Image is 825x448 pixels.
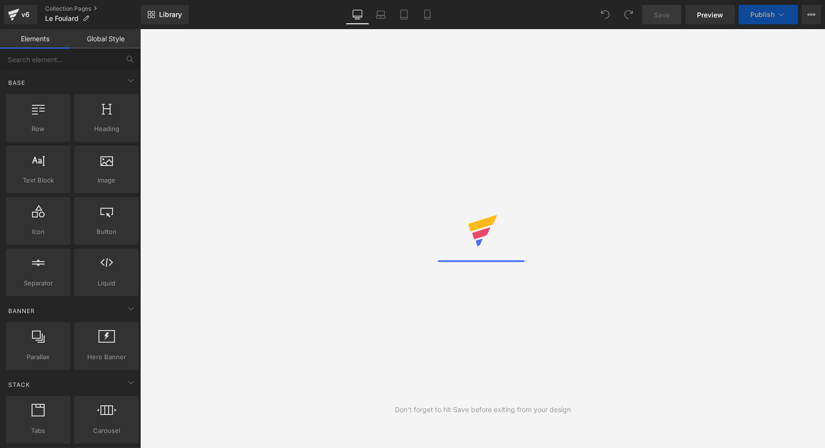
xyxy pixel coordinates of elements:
div: v6 [19,8,32,21]
span: Le Foulard [45,15,79,22]
span: Row [9,124,67,134]
a: Collection Pages [45,5,141,13]
a: Desktop [346,5,369,24]
span: Publish [750,11,775,18]
span: Library [159,10,182,19]
span: Button [77,227,136,237]
a: Tablet [392,5,416,24]
a: Global Style [70,29,141,49]
span: Banner [7,306,36,315]
span: Separator [9,278,67,288]
span: Liquid [77,278,136,288]
span: Tabs [9,426,67,436]
a: v6 [4,5,37,24]
a: Laptop [369,5,392,24]
a: Preview [685,5,735,24]
a: Mobile [416,5,439,24]
span: Text Block [9,175,67,185]
button: Undo [596,5,615,24]
span: Carousel [77,426,136,436]
a: New Library [141,5,189,24]
button: More [802,5,821,24]
span: Hero Banner [77,352,136,362]
span: Save [654,10,670,20]
div: Don't forget to hit Save before exiting from your design [395,404,571,415]
span: Image [77,175,136,185]
button: Publish [739,5,798,24]
span: Stack [7,380,31,389]
span: Base [7,78,26,87]
span: Icon [9,227,67,237]
span: Parallax [9,352,67,362]
button: Redo [619,5,638,24]
span: Heading [77,124,136,134]
span: Preview [697,10,723,20]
